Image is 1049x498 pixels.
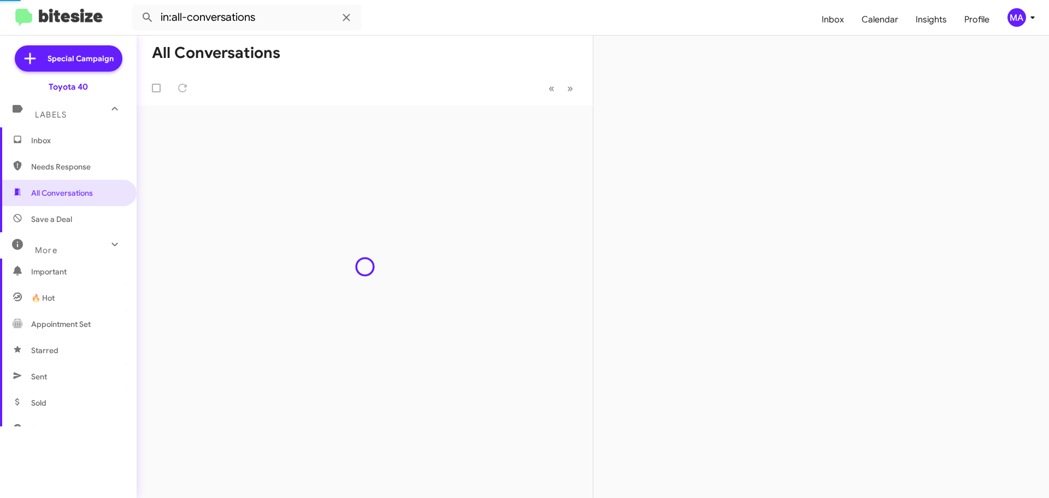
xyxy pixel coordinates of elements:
span: Sold Responded [31,424,89,435]
a: Insights [907,4,956,36]
span: Sold [31,397,46,408]
span: Needs Response [31,161,124,172]
span: Starred [31,345,58,356]
h1: All Conversations [152,44,280,62]
button: MA [998,8,1037,27]
button: Next [561,77,580,99]
span: Inbox [31,135,124,146]
a: Calendar [853,4,907,36]
div: MA [1007,8,1026,27]
a: Inbox [813,4,853,36]
span: Labels [35,110,67,120]
span: « [549,81,555,95]
span: » [567,81,573,95]
span: Special Campaign [48,53,114,64]
a: Special Campaign [15,45,122,72]
span: Appointment Set [31,319,91,330]
input: Search [132,4,362,31]
a: Profile [956,4,998,36]
nav: Page navigation example [543,77,580,99]
span: Important [31,266,124,277]
div: Toyota 40 [49,81,88,92]
button: Previous [542,77,561,99]
span: All Conversations [31,188,93,198]
span: Sent [31,371,47,382]
span: More [35,245,57,255]
span: Save a Deal [31,214,72,225]
span: 🔥 Hot [31,292,55,303]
